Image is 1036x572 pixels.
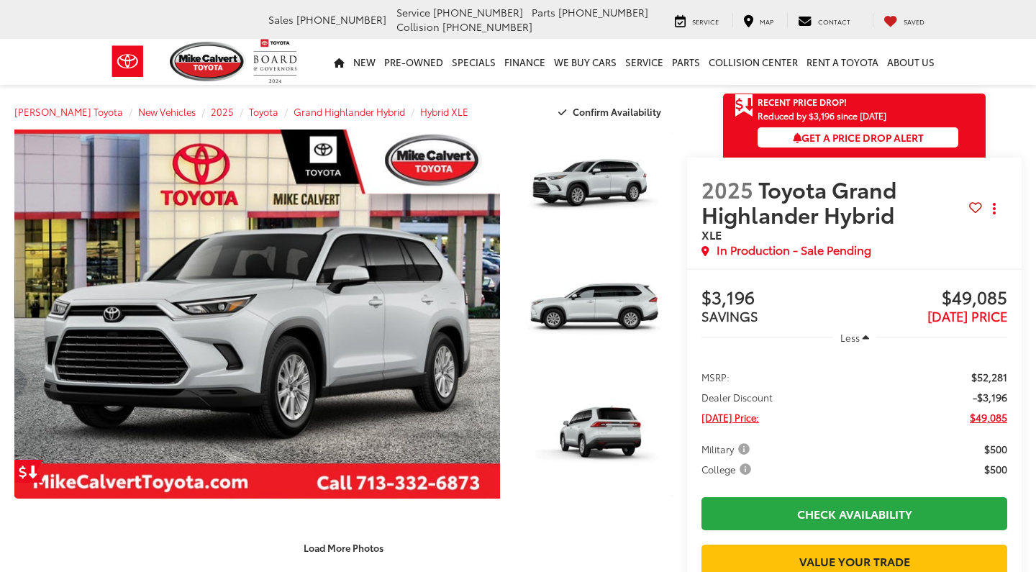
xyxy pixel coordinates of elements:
span: In Production - Sale Pending [717,242,871,258]
a: Hybrid XLE [420,105,468,118]
a: Expand Photo 3 [516,381,673,499]
span: $500 [984,462,1007,476]
img: Toyota [101,38,155,85]
a: About Us [883,39,939,85]
span: Dealer Discount [701,390,773,404]
span: Military [701,442,753,456]
a: Service [664,13,730,27]
a: Grand Highlander Hybrid [294,105,405,118]
a: Contact [787,13,861,27]
span: 2025 [701,173,753,204]
span: Sales [268,12,294,27]
span: Contact [818,17,850,26]
img: 2025 Toyota Grand Highlander Hybrid Hybrid XLE [9,128,504,499]
span: Service [396,5,430,19]
button: Less [833,324,876,350]
a: 2025 [211,105,234,118]
a: WE BUY CARS [550,39,621,85]
span: Toyota Grand Highlander Hybrid [701,173,899,230]
a: Parts [668,39,704,85]
span: [PHONE_NUMBER] [433,5,523,19]
span: XLE [701,226,722,242]
a: Service [621,39,668,85]
a: Toyota [249,105,278,118]
button: College [701,462,756,476]
span: $52,281 [971,370,1007,384]
span: Map [760,17,773,26]
a: Collision Center [704,39,802,85]
span: [PHONE_NUMBER] [442,19,532,34]
a: Home [330,39,349,85]
img: 2025 Toyota Grand Highlander Hybrid Hybrid XLE [514,380,675,499]
span: [DATE] Price: [701,410,759,425]
span: [PHONE_NUMBER] [558,5,648,19]
img: 2025 Toyota Grand Highlander Hybrid Hybrid XLE [514,254,675,373]
a: Get Price Drop Alert [14,460,43,483]
span: SAVINGS [701,307,758,325]
span: [PHONE_NUMBER] [296,12,386,27]
a: Pre-Owned [380,39,447,85]
a: My Saved Vehicles [873,13,935,27]
span: Get Price Drop Alert [735,94,753,118]
button: Confirm Availability [550,99,673,124]
span: $49,085 [855,288,1007,309]
span: Confirm Availability [573,105,661,118]
a: Expand Photo 1 [516,130,673,248]
span: MSRP: [701,370,730,384]
a: New Vehicles [138,105,196,118]
a: New [349,39,380,85]
span: Reduced by $3,196 since [DATE] [758,111,958,120]
span: $3,196 [701,288,854,309]
span: Parts [532,5,555,19]
span: [DATE] PRICE [927,307,1007,325]
a: Specials [447,39,500,85]
span: Recent Price Drop! [758,96,847,108]
button: Military [701,442,755,456]
a: Rent a Toyota [802,39,883,85]
span: dropdown dots [993,203,996,214]
span: -$3,196 [973,390,1007,404]
span: $49,085 [970,410,1007,425]
a: Expand Photo 2 [516,255,673,373]
span: Get a Price Drop Alert [793,130,924,145]
img: 2025 Toyota Grand Highlander Hybrid Hybrid XLE [514,129,675,248]
span: $500 [984,442,1007,456]
a: Check Availability [701,497,1007,530]
a: Expand Photo 0 [14,130,500,499]
span: Collision [396,19,440,34]
a: Get Price Drop Alert Recent Price Drop! [723,94,986,111]
a: Finance [500,39,550,85]
button: Load More Photos [294,535,394,560]
span: College [701,462,754,476]
img: Mike Calvert Toyota [170,42,246,81]
a: [PERSON_NAME] Toyota [14,105,123,118]
span: Saved [904,17,924,26]
a: Map [732,13,784,27]
span: Service [692,17,719,26]
button: Actions [982,196,1007,222]
span: Less [840,331,860,344]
